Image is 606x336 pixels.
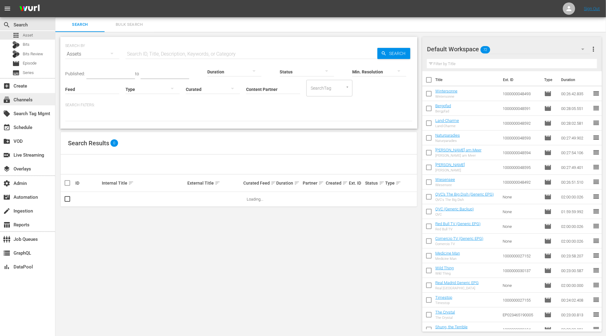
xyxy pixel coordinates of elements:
[435,95,457,99] div: Wintersonne
[592,267,600,274] span: reorder
[385,179,397,187] div: Type
[559,219,592,234] td: 02:00:00.026
[435,301,452,305] div: Timestop
[435,251,460,256] a: Medicine Man
[500,219,542,234] td: None
[584,6,600,11] a: Sign Out
[435,280,479,285] a: Real Madrid Generic EPG
[500,307,542,322] td: EP023465190005
[590,42,597,57] button: more_vert
[3,165,10,173] span: Overlays
[435,109,451,113] div: Bergpfad
[435,227,480,231] div: Red Bull TV
[396,180,401,186] span: sort
[592,296,600,303] span: reorder
[377,48,410,59] button: Search
[544,208,552,215] span: Episode
[3,180,10,187] span: Admin
[435,162,465,167] a: [PERSON_NAME]
[12,41,20,49] div: Bits
[544,149,552,156] span: Episode
[435,207,474,211] a: QVC (Generic Backup)
[427,41,590,58] div: Default Workspace
[557,71,594,88] th: Duration
[4,5,11,12] span: menu
[544,296,552,304] span: Episode
[12,50,20,58] div: Bits Review
[544,193,552,201] span: Episode
[480,43,490,56] span: 72
[540,71,557,88] th: Type
[500,145,542,160] td: 1000000048594
[559,86,592,101] td: 00:26:42.835
[3,138,10,145] span: VOD
[349,181,364,186] div: Ext. ID
[435,89,457,93] a: Wintersonne
[500,101,542,116] td: 1000000048591
[3,110,10,117] span: Search Tag Mgmt
[75,181,100,186] div: ID
[559,101,592,116] td: 00:28:05.551
[326,179,347,187] div: Created
[500,131,542,145] td: 1000000048593
[559,189,592,204] td: 02:00:00.026
[500,263,542,278] td: 1000000030137
[559,234,592,248] td: 02:00:00.026
[435,139,460,143] div: Naturparadies
[187,179,241,187] div: External Title
[260,179,275,187] div: Feed
[544,134,552,142] span: Episode
[108,21,150,28] span: Bulk Search
[544,105,552,112] span: Episode
[435,325,468,329] a: Shung, the Terrible
[247,197,263,201] span: Loading...
[544,282,552,289] span: Episode
[559,248,592,263] td: 00:23:58.207
[544,178,552,186] span: Episode
[500,189,542,204] td: None
[294,180,300,186] span: sort
[500,234,542,248] td: None
[544,223,552,230] span: Episode
[435,286,479,290] div: Real [GEOGRAPHIC_DATA]
[435,118,459,123] a: Land-Charme
[500,116,542,131] td: 1000000048592
[592,208,600,215] span: reorder
[435,133,460,138] a: Naturparadies
[435,183,455,187] div: Wiesensee
[435,168,465,172] div: [PERSON_NAME]
[590,45,597,53] span: more_vert
[23,32,33,38] span: Asset
[435,148,481,152] a: [PERSON_NAME] am Meer
[345,84,350,90] button: Open
[435,242,483,246] div: Comercio TV
[3,124,10,131] span: Schedule
[592,149,600,156] span: reorder
[435,236,483,241] a: Comercio TV (Generic EPG)
[435,272,454,275] div: Wild Thing
[3,96,10,104] span: Channels
[592,222,600,230] span: reorder
[435,198,494,202] div: QVC's The Big Dish
[65,103,413,108] p: Search Filters:
[592,281,600,289] span: reorder
[559,278,592,293] td: 02:00:00.000
[435,316,455,320] div: The Crystal
[592,193,600,200] span: reorder
[128,180,134,186] span: sort
[3,21,10,29] span: Search
[592,90,600,97] span: reorder
[23,70,34,76] span: Series
[435,71,499,88] th: Title
[12,69,20,76] span: Series
[500,293,542,307] td: 1000000027155
[559,116,592,131] td: 00:28:02.581
[135,71,139,76] span: to
[559,263,592,278] td: 00:23:00.587
[12,60,20,67] span: Episode
[110,139,118,147] span: 0
[387,48,410,59] span: Search
[592,311,600,318] span: reorder
[559,204,592,219] td: 01:59:59.992
[500,204,542,219] td: None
